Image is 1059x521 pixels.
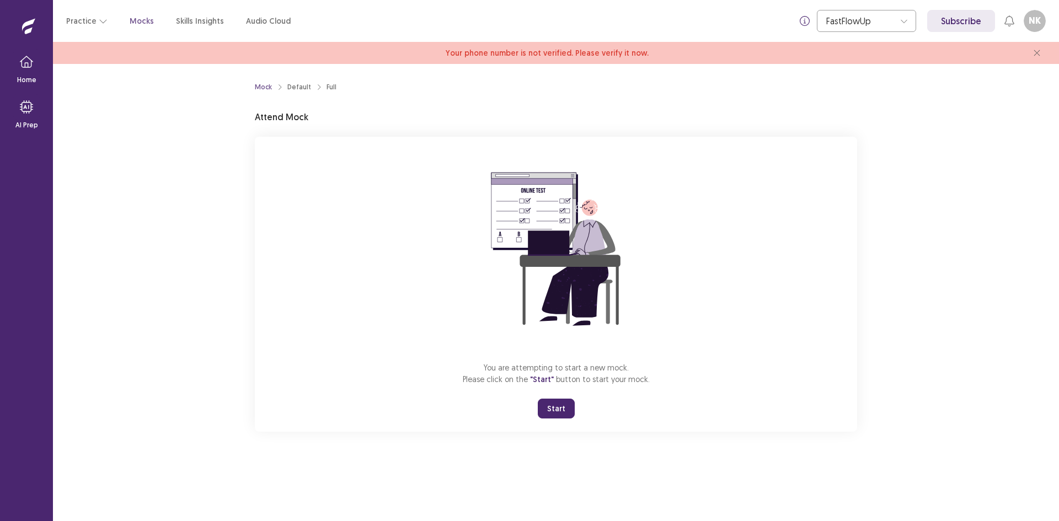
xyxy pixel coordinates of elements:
button: close [1028,44,1046,62]
button: Start [538,399,575,418]
span: Your phone number is not verified. Please verify it now. [446,47,649,59]
p: You are attempting to start a new mock. Please click on the button to start your mock. [463,362,650,385]
a: Mock [255,82,272,92]
img: attend-mock [457,150,655,348]
button: NK [1024,10,1046,32]
a: Skills Insights [176,15,224,27]
p: Home [17,75,36,85]
div: Full [327,82,336,92]
p: Attend Mock [255,110,308,123]
a: Mocks [130,15,154,27]
span: "Start" [530,374,554,384]
nav: breadcrumb [255,82,336,92]
p: AI Prep [15,120,38,130]
a: Audio Cloud [246,15,291,27]
button: Practice [66,11,108,31]
button: info [795,11,815,31]
div: FastFlowUp [826,10,895,31]
div: Default [287,82,311,92]
a: Subscribe [927,10,995,32]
